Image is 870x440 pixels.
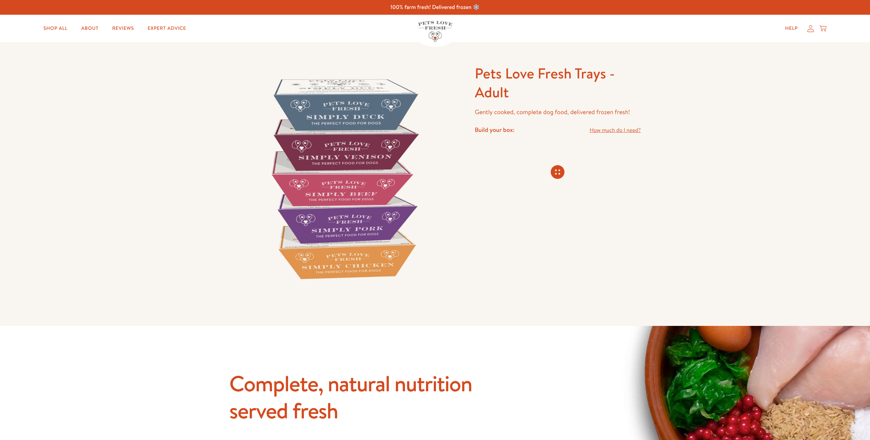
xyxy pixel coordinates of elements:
[551,165,564,179] svg: Connecting store
[418,21,452,42] img: Pets Love Fresh
[836,408,863,433] iframe: Gorgias live chat messenger
[229,64,458,293] img: Pets Love Fresh Trays - Adult
[589,126,641,135] a: How much do I need?
[229,370,504,424] h2: Complete, natural nutrition served fresh
[76,22,104,35] a: About
[475,126,514,134] h4: Build your box:
[38,22,73,35] a: Shop All
[475,107,641,118] p: Gently cooked, complete dog food, delivered frozen fresh!
[475,64,641,101] h1: Pets Love Fresh Trays - Adult
[107,22,139,35] a: Reviews
[142,22,192,35] a: Expert Advice
[779,22,803,35] a: Help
